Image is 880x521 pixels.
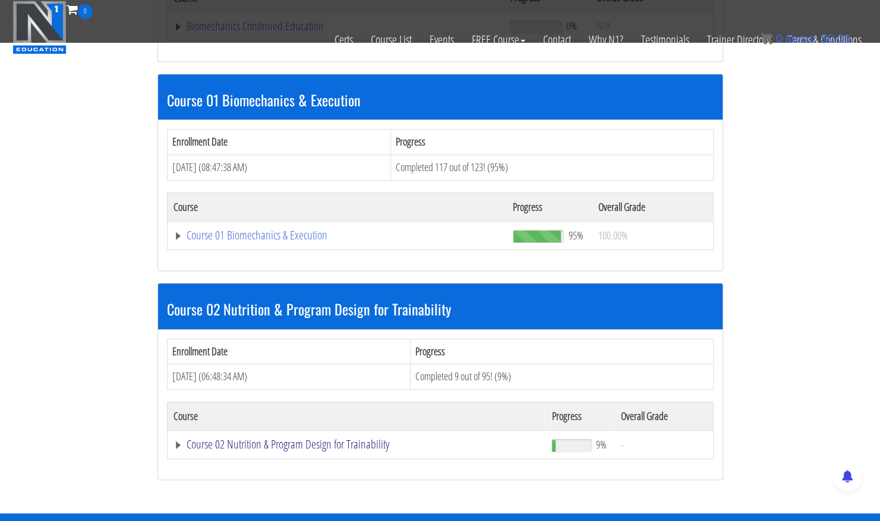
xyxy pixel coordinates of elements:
[78,4,93,19] span: 0
[615,430,713,459] td: -
[507,192,592,221] th: Progress
[534,19,580,61] a: Contact
[463,19,534,61] a: FREE Course
[167,364,410,390] td: [DATE] (06:48:34 AM)
[761,32,850,45] a: 0 items: $0.00
[761,33,772,45] img: icon11.png
[592,221,713,250] td: 100.00%
[362,19,421,61] a: Course List
[167,301,714,317] h3: Course 02 Nutrition & Program Design for Trainability
[167,402,545,430] th: Course
[568,229,583,242] span: 95%
[167,92,714,108] h3: Course 01 Biomechanics & Execution
[391,130,713,155] th: Progress
[821,32,850,45] bdi: 0.00
[167,339,410,364] th: Enrollment Date
[167,154,391,180] td: [DATE] (08:47:38 AM)
[12,1,67,54] img: n1-education
[545,402,614,430] th: Progress
[67,1,93,17] a: 0
[410,364,713,390] td: Completed 9 out of 95! (9%)
[698,19,779,61] a: Trainer Directory
[326,19,362,61] a: Certs
[632,19,698,61] a: Testimonials
[167,130,391,155] th: Enrollment Date
[421,19,463,61] a: Events
[410,339,713,364] th: Progress
[174,438,540,450] a: Course 02 Nutrition & Program Design for Trainability
[821,32,827,45] span: $
[779,19,870,61] a: Terms & Conditions
[174,229,501,241] a: Course 01 Biomechanics & Execution
[596,438,607,451] span: 9%
[615,402,713,430] th: Overall Grade
[786,32,817,45] span: items:
[580,19,632,61] a: Why N1?
[167,192,507,221] th: Course
[592,192,713,221] th: Overall Grade
[775,32,782,45] span: 0
[391,154,713,180] td: Completed 117 out of 123! (95%)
